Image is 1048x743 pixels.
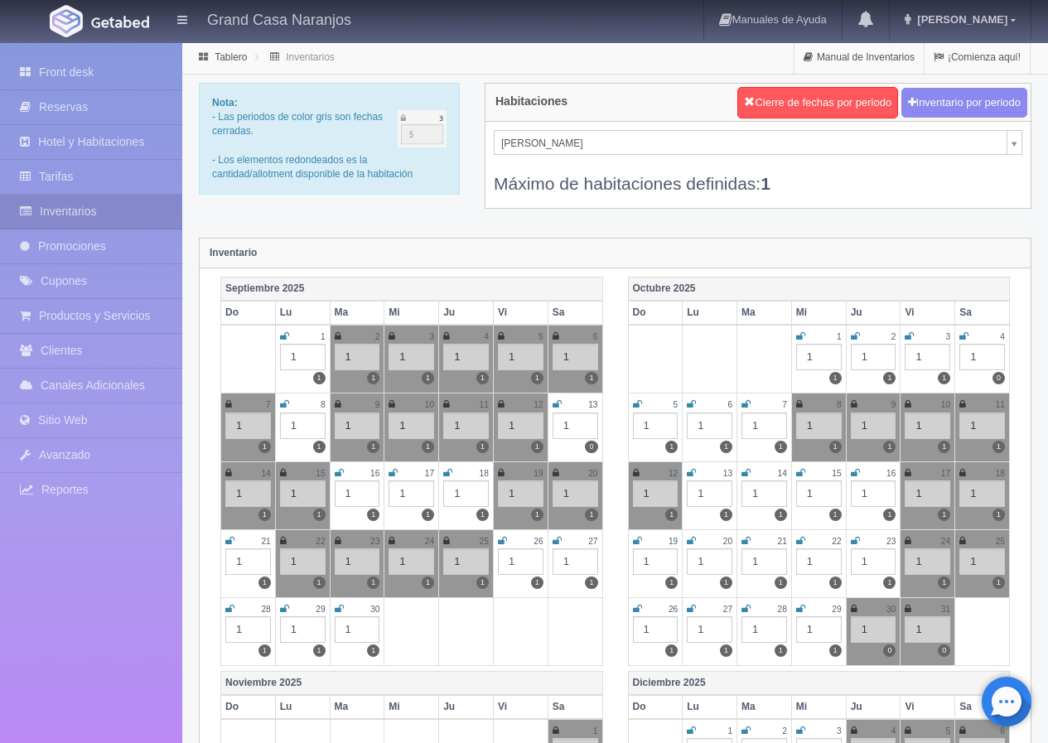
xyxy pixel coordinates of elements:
small: 27 [723,605,732,614]
small: 30 [370,605,379,614]
small: 12 [534,400,543,409]
div: 1 [796,616,842,643]
span: [PERSON_NAME] [501,131,1000,156]
small: 2 [375,332,380,341]
th: Mi [384,695,439,719]
div: 1 [959,548,1005,575]
div: 1 [553,413,598,439]
div: 1 [851,480,896,507]
th: Ju [846,301,901,325]
div: 1 [959,480,1005,507]
label: 1 [422,441,434,453]
div: - Las periodos de color gris son fechas cerradas. - Los elementos redondeados es la cantidad/allo... [199,83,460,195]
th: Do [628,301,683,325]
div: 1 [389,548,434,575]
label: 1 [992,577,1005,589]
label: 1 [476,372,489,384]
label: 1 [938,577,950,589]
div: 1 [335,616,380,643]
small: 7 [782,400,787,409]
div: 1 [225,413,271,439]
div: 1 [280,480,326,507]
div: 1 [335,548,380,575]
div: 1 [498,413,543,439]
div: 1 [905,480,950,507]
label: 1 [313,372,326,384]
div: 1 [553,548,598,575]
div: 1 [851,616,896,643]
th: Do [221,695,276,719]
h4: Grand Casa Naranjos [207,8,351,29]
div: 1 [905,413,950,439]
label: 1 [258,577,271,589]
th: Lu [683,301,737,325]
small: 2 [782,726,787,736]
div: 1 [225,616,271,643]
strong: Inventario [210,247,257,258]
div: 1 [335,480,380,507]
label: 1 [313,577,326,589]
small: 8 [837,400,842,409]
div: 1 [741,413,787,439]
small: 17 [425,469,434,478]
small: 6 [727,400,732,409]
small: 6 [593,332,598,341]
small: 20 [723,537,732,546]
label: 1 [476,509,489,521]
b: Nota: [212,97,238,109]
a: [PERSON_NAME] [494,130,1022,155]
small: 10 [941,400,950,409]
small: 26 [534,537,543,546]
div: 1 [633,480,679,507]
div: 1 [443,413,489,439]
div: 1 [687,413,732,439]
th: Ma [737,695,792,719]
label: 1 [665,441,678,453]
th: Sa [548,301,602,325]
label: 0 [585,441,597,453]
label: 1 [938,509,950,521]
small: 1 [837,332,842,341]
span: [PERSON_NAME] [913,13,1007,26]
label: 1 [313,509,326,521]
div: 1 [905,616,950,643]
label: 1 [585,577,597,589]
th: Sa [548,695,602,719]
label: 1 [883,372,896,384]
div: 1 [741,616,787,643]
label: 1 [665,577,678,589]
th: Lu [683,695,737,719]
th: Ma [737,301,792,325]
th: Mi [791,695,846,719]
div: 1 [443,548,489,575]
label: 1 [829,509,842,521]
small: 28 [778,605,787,614]
th: Lu [275,301,330,325]
label: 1 [531,577,543,589]
label: 1 [720,441,732,453]
div: 1 [443,480,489,507]
small: 15 [832,469,841,478]
div: 1 [851,413,896,439]
label: 1 [720,509,732,521]
small: 14 [778,469,787,478]
div: 1 [498,480,543,507]
th: Vi [901,301,955,325]
th: Mi [384,301,439,325]
small: 5 [946,726,951,736]
small: 13 [723,469,732,478]
small: 7 [266,400,271,409]
small: 1 [593,726,598,736]
img: cutoff.png [398,110,447,147]
div: 1 [796,548,842,575]
div: 1 [553,480,598,507]
label: 0 [992,372,1005,384]
label: 1 [883,577,896,589]
small: 28 [261,605,270,614]
small: 24 [941,537,950,546]
small: 15 [316,469,325,478]
small: 1 [727,726,732,736]
small: 3 [429,332,434,341]
th: Ju [439,695,494,719]
label: 1 [422,509,434,521]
